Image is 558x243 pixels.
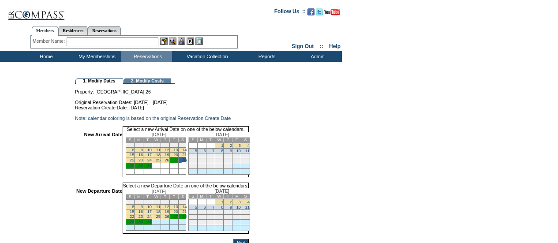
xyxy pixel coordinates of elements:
td: T [161,138,169,142]
td: F [169,194,178,199]
a: 31 [147,220,152,224]
td: 28 [206,163,215,169]
a: 8 [221,149,223,153]
span: [DATE] [152,189,167,194]
a: 17 [147,209,152,214]
img: View [169,37,176,45]
td: 18 [241,210,250,215]
td: 24 [232,158,241,163]
td: 13 [197,210,206,215]
a: 15 [130,153,134,157]
td: Original Reservation Dates: [DATE] - [DATE] [75,94,249,105]
a: 13 [173,205,178,209]
a: 27 [173,158,178,162]
a: 30 [139,164,143,168]
td: 23 [224,158,232,163]
td: 22 [215,158,224,163]
td: 27 [197,163,206,169]
td: 25 [241,215,250,220]
a: 29 [130,220,134,224]
a: 28 [182,214,187,219]
a: 6 [203,205,206,209]
a: 10 [147,148,152,152]
a: 26 [165,214,169,219]
a: 7 [212,149,214,153]
td: 17 [232,210,241,215]
td: Admin [291,51,342,62]
td: 4 [152,143,161,148]
a: 14 [182,148,187,152]
a: 12 [165,148,169,152]
a: 23 [139,158,143,162]
a: 10 [236,205,241,209]
td: T [224,194,232,199]
a: 29 [130,164,134,168]
td: Follow Us :: [274,7,306,18]
td: W [152,138,161,142]
a: 21 [182,153,187,157]
a: 8 [132,205,134,209]
td: Select a new Arrival Date on one of the below calendars. [123,126,249,132]
a: 30 [139,220,143,224]
td: 5 [161,200,169,205]
td: 14 [206,153,215,158]
td: W [215,194,224,199]
a: 22 [130,158,134,162]
td: F [232,194,241,199]
td: My Memberships [71,51,121,62]
a: 15 [130,209,134,214]
td: 19 [188,215,197,220]
td: 30 [224,163,232,169]
td: T [143,138,152,142]
td: 17 [232,153,241,158]
td: T [206,194,215,199]
a: 1 [221,200,223,204]
a: 3 [239,200,241,204]
div: Member Name: [33,37,67,45]
td: 24 [232,215,241,220]
a: Reservations [88,26,121,35]
td: S [188,138,197,142]
a: 22 [130,214,134,219]
td: F [169,138,178,142]
td: 29 [215,163,224,169]
td: 6 [169,200,178,205]
a: 6 [203,149,206,153]
a: 9 [230,205,232,209]
td: F [232,138,241,142]
a: 20 [173,209,178,214]
a: 1 [221,143,223,148]
td: S [188,194,197,199]
a: 16 [139,153,143,157]
a: 3 [239,143,241,148]
a: 11 [156,205,161,209]
td: 28 [206,220,215,225]
td: T [224,138,232,142]
td: M [197,194,206,199]
a: 9 [230,149,232,153]
td: 6 [169,143,178,148]
td: 4 [152,200,161,205]
td: 12 [188,210,197,215]
td: New Departure Date [76,188,123,234]
img: Reservations [187,37,194,45]
td: 19 [188,158,197,163]
td: 7 [178,200,187,205]
a: 18 [156,209,161,214]
td: 15 [215,153,224,158]
a: 2 [230,143,232,148]
td: Reservations [121,51,172,62]
td: 26 [188,163,197,169]
a: Help [329,43,341,49]
td: 2. Modify Costs [124,79,171,84]
td: 22 [215,215,224,220]
a: 31 [147,164,152,168]
td: Select a new Departure Date on one of the below calendars. [123,183,249,188]
a: Subscribe to our YouTube Channel [324,11,340,16]
a: 10 [236,149,241,153]
td: 2 [135,200,143,205]
a: 14 [182,205,187,209]
a: Residences [58,26,88,35]
td: 16 [224,153,232,158]
td: 5 [161,143,169,148]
